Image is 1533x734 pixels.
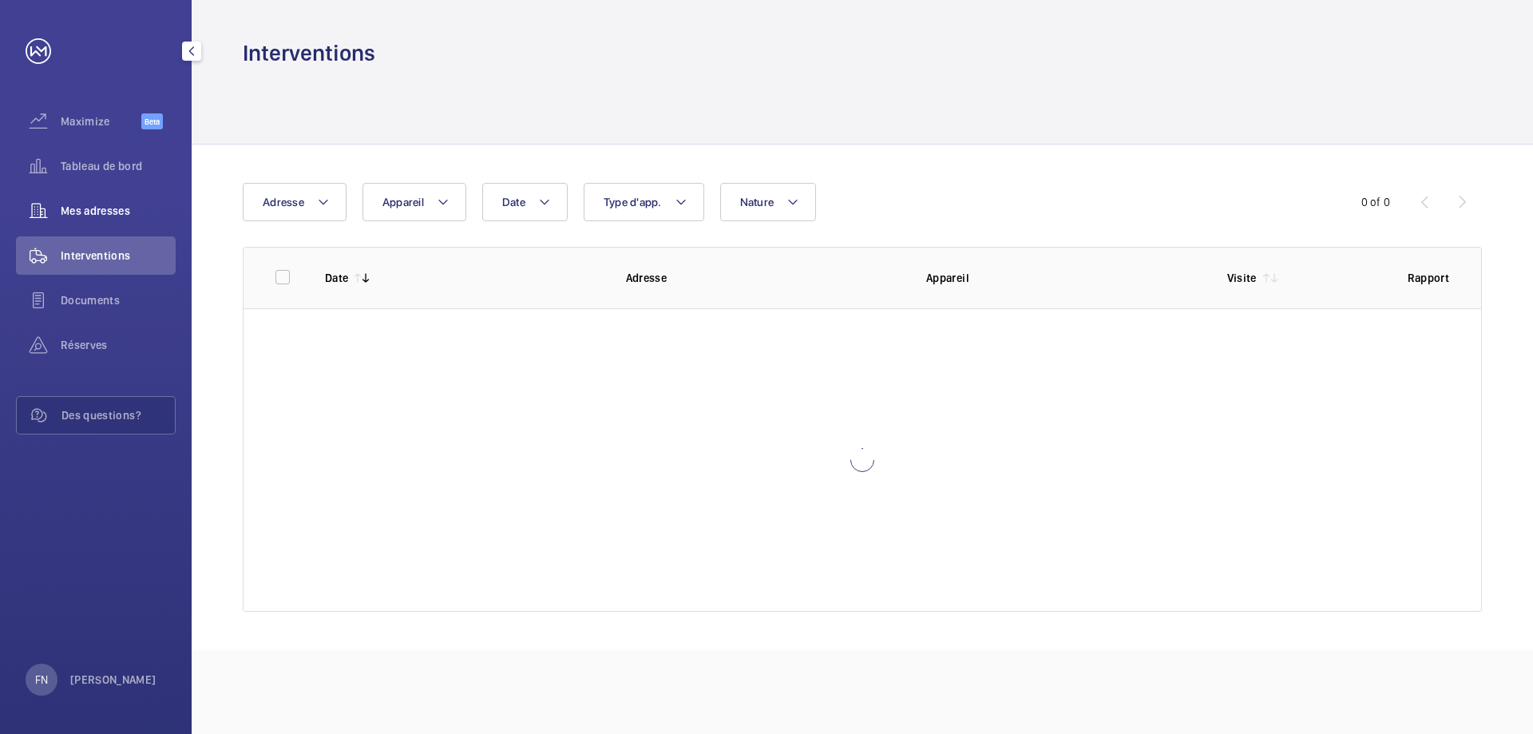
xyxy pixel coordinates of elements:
p: Appareil [926,270,1202,286]
span: Adresse [263,196,304,208]
span: Documents [61,292,176,308]
span: Tableau de bord [61,158,176,174]
p: Date [325,270,348,286]
span: Mes adresses [61,203,176,219]
button: Type d'app. [584,183,704,221]
div: 0 of 0 [1361,194,1390,210]
span: Maximize [61,113,141,129]
p: [PERSON_NAME] [70,672,156,688]
p: Visite [1227,270,1257,286]
p: Adresse [626,270,901,286]
button: Nature [720,183,817,221]
button: Date [482,183,568,221]
button: Adresse [243,183,347,221]
span: Date [502,196,525,208]
span: Interventions [61,248,176,264]
span: Des questions? [61,407,175,423]
p: FN [35,672,48,688]
span: Réserves [61,337,176,353]
p: Rapport [1408,270,1449,286]
span: Beta [141,113,163,129]
span: Type d'app. [604,196,662,208]
span: Appareil [382,196,424,208]
span: Nature [740,196,774,208]
h1: Interventions [243,38,375,68]
button: Appareil [362,183,466,221]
